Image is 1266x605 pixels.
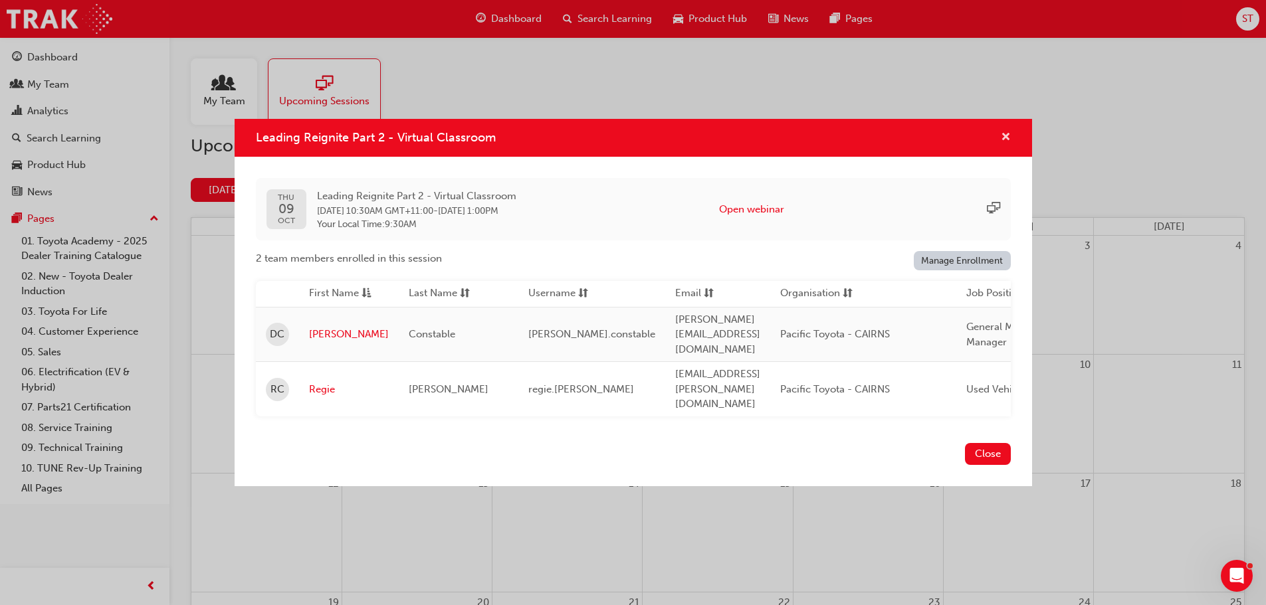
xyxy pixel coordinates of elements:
span: [PERSON_NAME].constable [528,328,655,340]
span: sessionType_ONLINE_URL-icon [987,202,1000,217]
span: Last Name [409,286,457,302]
span: sorting-icon [578,286,588,302]
span: THU [278,193,295,202]
span: 09 [278,202,295,216]
button: First Nameasc-icon [309,286,382,302]
span: Organisation [780,286,840,302]
div: Leading Reignite Part 2 - Virtual Classroom [235,119,1032,486]
span: [PERSON_NAME] [409,383,488,395]
span: sorting-icon [460,286,470,302]
span: Pacific Toyota - CAIRNS [780,328,890,340]
span: OCT [278,216,295,225]
span: Username [528,286,576,302]
span: Leading Reignite Part 2 - Virtual Classroom [317,189,516,204]
button: Usernamesorting-icon [528,286,601,302]
button: Last Namesorting-icon [409,286,482,302]
span: asc-icon [362,286,371,302]
span: [EMAIL_ADDRESS][PERSON_NAME][DOMAIN_NAME] [675,368,760,410]
span: General Manager, General Sales Manager [966,321,1112,348]
span: Job Position [966,286,1023,302]
span: Leading Reignite Part 2 - Virtual Classroom [256,130,496,145]
span: First Name [309,286,359,302]
span: Constable [409,328,455,340]
button: Job Positionsorting-icon [966,286,1039,302]
button: Emailsorting-icon [675,286,748,302]
span: Used Vehicles Sales Manager [966,383,1099,395]
span: Email [675,286,701,302]
span: sorting-icon [843,286,853,302]
span: 09 Oct 2025 10:30AM GMT+11:00 [317,205,433,216]
button: cross-icon [1001,130,1011,146]
button: Open webinar [719,202,784,217]
span: regie.[PERSON_NAME] [528,383,634,395]
span: sorting-icon [704,286,714,302]
a: Manage Enrollment [914,251,1011,270]
span: Your Local Time : 9:30AM [317,218,516,230]
a: [PERSON_NAME] [309,327,389,342]
span: Pacific Toyota - CAIRNS [780,383,890,395]
span: DC [270,327,284,342]
div: - [317,189,516,230]
span: 2 team members enrolled in this session [256,251,442,266]
button: Close [965,443,1011,465]
span: RC [270,382,284,397]
span: cross-icon [1001,132,1011,144]
span: [PERSON_NAME][EMAIL_ADDRESS][DOMAIN_NAME] [675,313,760,355]
iframe: Intercom live chat [1221,560,1253,592]
button: Organisationsorting-icon [780,286,853,302]
a: Regie [309,382,389,397]
span: 09 Oct 2025 1:00PM [438,205,498,216]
